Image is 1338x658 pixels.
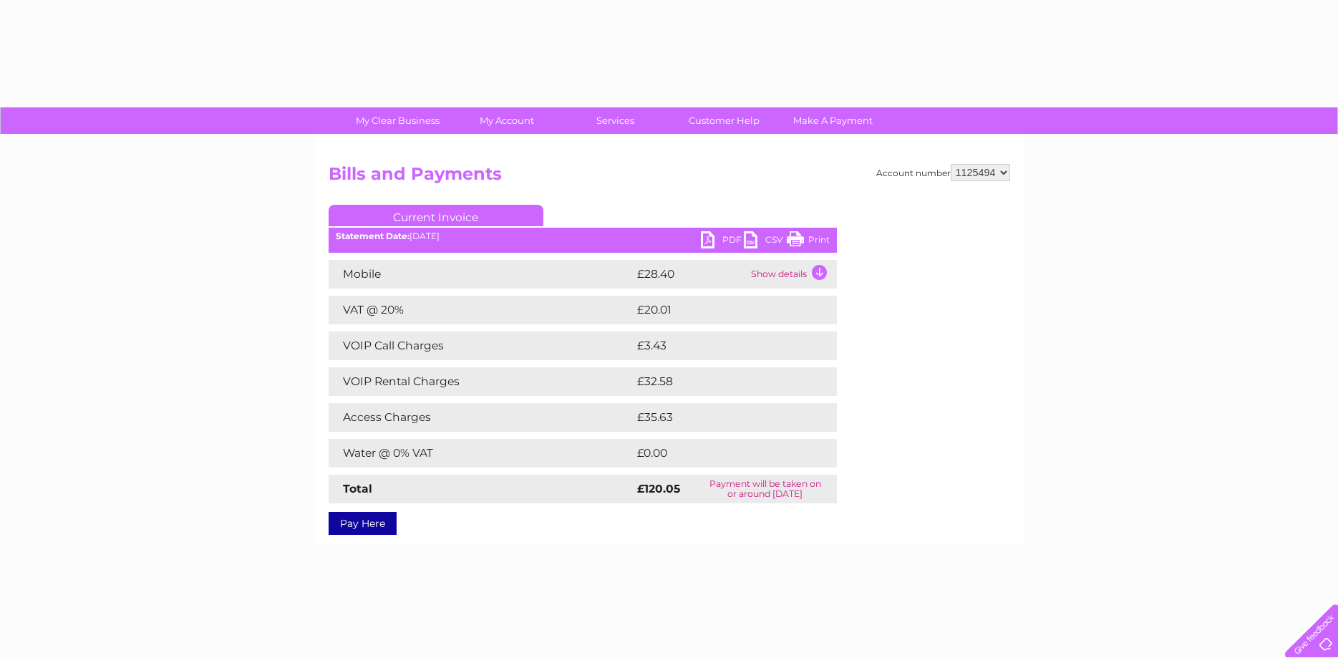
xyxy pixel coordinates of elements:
td: Access Charges [329,403,634,432]
td: VOIP Call Charges [329,332,634,360]
a: Services [556,107,674,134]
a: Print [787,231,830,252]
a: My Account [447,107,566,134]
td: VOIP Rental Charges [329,367,634,396]
div: [DATE] [329,231,837,241]
td: Water @ 0% VAT [329,439,634,468]
td: VAT @ 20% [329,296,634,324]
a: Pay Here [329,512,397,535]
td: £32.58 [634,367,808,396]
a: My Clear Business [339,107,457,134]
a: PDF [701,231,744,252]
strong: Total [343,482,372,495]
a: Make A Payment [774,107,892,134]
td: £3.43 [634,332,803,360]
td: Payment will be taken on or around [DATE] [694,475,837,503]
a: CSV [744,231,787,252]
strong: £120.05 [637,482,680,495]
b: Statement Date: [336,231,409,241]
td: Show details [747,260,837,289]
td: £28.40 [634,260,747,289]
div: Account number [876,164,1010,181]
a: Customer Help [665,107,783,134]
td: Mobile [329,260,634,289]
td: £0.00 [634,439,804,468]
td: £35.63 [634,403,808,432]
h2: Bills and Payments [329,164,1010,191]
a: Current Invoice [329,205,543,226]
td: £20.01 [634,296,807,324]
